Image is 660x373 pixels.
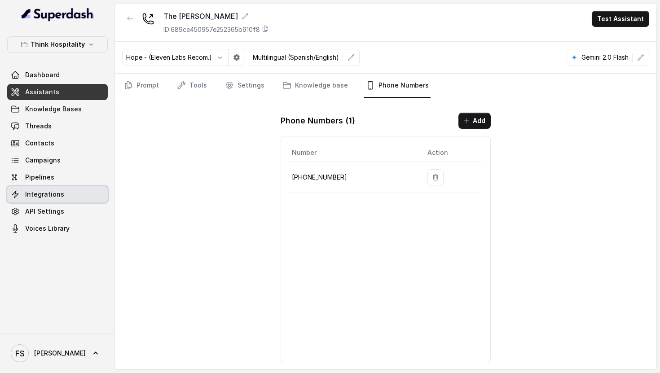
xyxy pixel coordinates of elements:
span: Dashboard [25,70,60,79]
a: Prompt [122,74,161,98]
button: Think Hospitality [7,36,108,53]
a: Contacts [7,135,108,151]
a: Pipelines [7,169,108,185]
span: Contacts [25,139,54,148]
span: Assistants [25,88,59,97]
h1: Phone Numbers ( 1 ) [281,114,355,128]
p: Hope - (Eleven Labs Recom.) [126,53,212,62]
span: [PERSON_NAME] [34,349,86,358]
svg: google logo [571,54,578,61]
a: Integrations [7,186,108,202]
span: Threads [25,122,52,131]
p: Gemini 2.0 Flash [581,53,629,62]
a: Settings [223,74,266,98]
span: Knowledge Bases [25,105,82,114]
span: Voices Library [25,224,70,233]
p: [PHONE_NUMBER] [292,172,413,183]
span: Campaigns [25,156,61,165]
a: Tools [175,74,209,98]
a: Dashboard [7,67,108,83]
a: Assistants [7,84,108,100]
a: Campaigns [7,152,108,168]
img: light.svg [22,7,94,22]
a: Knowledge base [281,74,350,98]
span: Integrations [25,190,64,199]
button: Add [458,113,491,129]
th: Number [288,144,420,162]
a: Voices Library [7,220,108,237]
th: Action [420,144,483,162]
span: API Settings [25,207,64,216]
span: Pipelines [25,173,54,182]
p: Think Hospitality [31,39,85,50]
a: Threads [7,118,108,134]
a: Phone Numbers [364,74,431,98]
p: ID: 689ce450957e252365b910f8 [163,25,260,34]
div: The [PERSON_NAME] [163,11,269,22]
p: Multilingual (Spanish/English) [253,53,339,62]
a: [PERSON_NAME] [7,341,108,366]
text: FS [15,349,25,358]
a: Knowledge Bases [7,101,108,117]
nav: Tabs [122,74,649,98]
a: API Settings [7,203,108,219]
button: Test Assistant [592,11,649,27]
